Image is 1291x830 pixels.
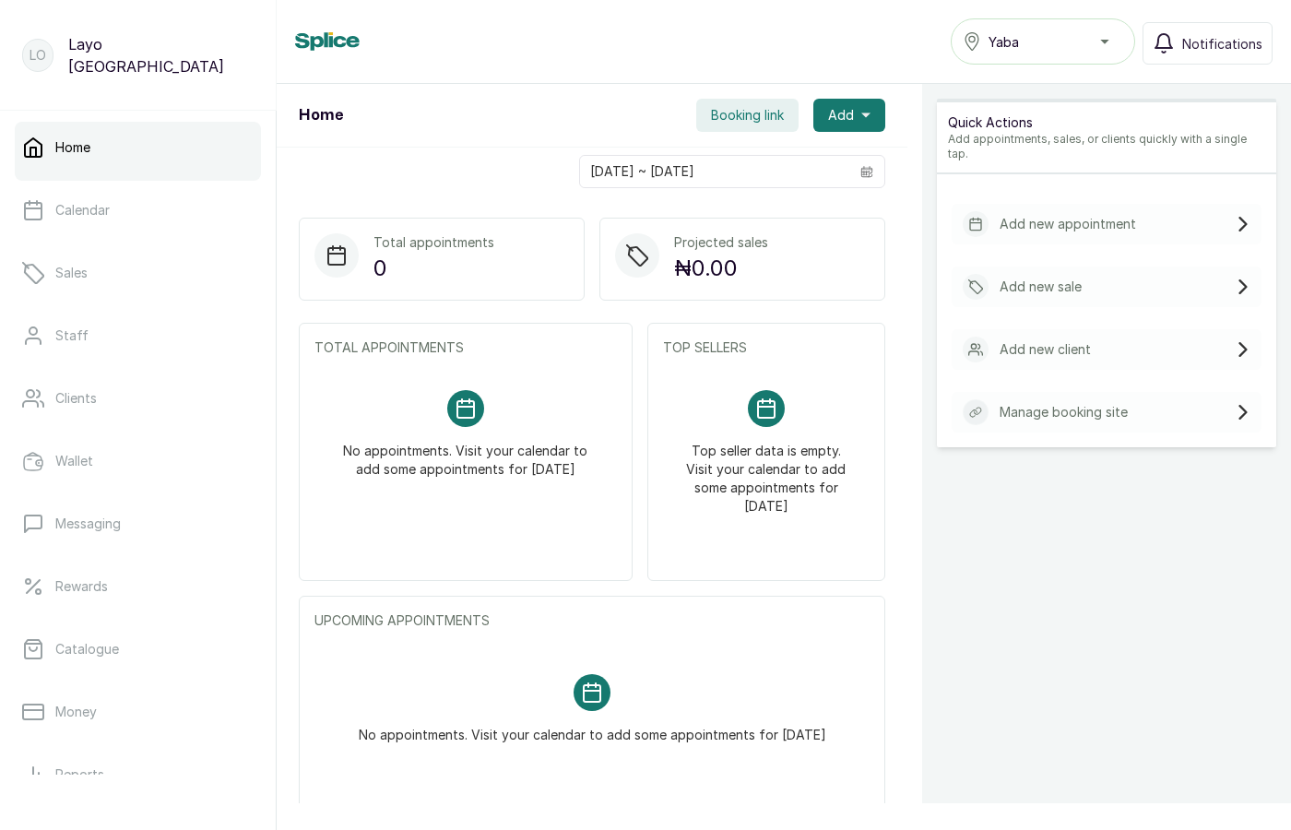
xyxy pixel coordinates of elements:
p: Home [55,138,90,157]
button: Add [813,99,885,132]
p: Total appointments [373,233,494,252]
p: Rewards [55,577,108,596]
p: Add new sale [1000,278,1082,296]
p: Add new client [1000,340,1091,359]
button: Notifications [1143,22,1273,65]
a: Catalogue [15,623,261,675]
span: Add [828,106,854,125]
p: TOP SELLERS [663,338,871,357]
p: Messaging [55,515,121,533]
a: Sales [15,247,261,299]
a: Wallet [15,435,261,487]
a: Calendar [15,184,261,236]
span: Yaba [989,32,1019,52]
span: Notifications [1182,34,1262,53]
a: Staff [15,310,261,362]
a: Home [15,122,261,173]
button: Yaba [951,18,1135,65]
p: Money [55,703,97,721]
svg: calendar [860,165,873,178]
p: Clients [55,389,97,408]
p: Add appointments, sales, or clients quickly with a single tap. [948,132,1265,161]
p: UPCOMING APPOINTMENTS [314,611,870,630]
p: Catalogue [55,640,119,658]
button: Booking link [696,99,799,132]
p: TOTAL APPOINTMENTS [314,338,617,357]
a: Rewards [15,561,261,612]
p: No appointments. Visit your calendar to add some appointments for [DATE] [359,711,826,744]
p: ₦0.00 [674,252,768,285]
p: Staff [55,326,89,345]
p: Calendar [55,201,110,219]
span: Booking link [711,106,784,125]
input: Select date [580,156,849,187]
a: Messaging [15,498,261,550]
p: Sales [55,264,88,282]
a: Reports [15,749,261,800]
a: Money [15,686,261,738]
p: Quick Actions [948,113,1265,132]
p: Manage booking site [1000,403,1128,421]
p: Top seller data is empty. Visit your calendar to add some appointments for [DATE] [685,427,848,516]
a: Clients [15,373,261,424]
p: Reports [55,765,104,784]
h1: Home [299,104,343,126]
p: 0 [373,252,494,285]
p: Layo [GEOGRAPHIC_DATA] [68,33,254,77]
p: No appointments. Visit your calendar to add some appointments for [DATE] [337,427,595,479]
p: LO [30,46,46,65]
p: Wallet [55,452,93,470]
p: Projected sales [674,233,768,252]
p: Add new appointment [1000,215,1136,233]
